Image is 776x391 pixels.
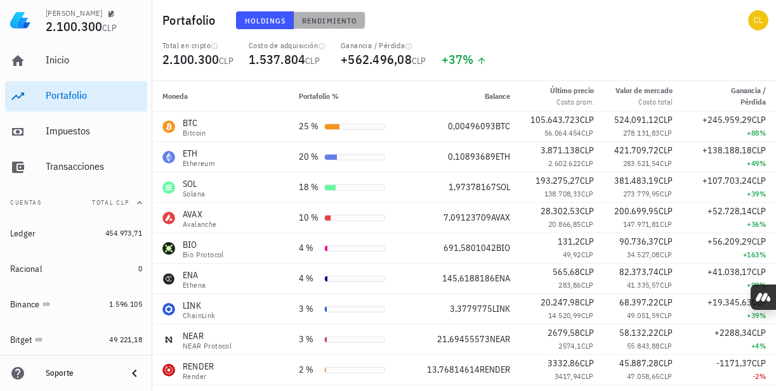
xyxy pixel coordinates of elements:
[558,236,580,247] span: 131,2
[693,248,766,261] div: +163
[660,189,673,198] span: CLP
[660,311,673,320] span: CLP
[5,218,147,248] a: Ledger 454.973,71
[702,175,752,186] span: +107.703,24
[152,81,289,112] th: Moneda
[305,55,320,67] span: CLP
[580,144,594,156] span: CLP
[752,144,766,156] span: CLP
[752,266,766,278] span: CLP
[395,81,520,112] th: Balance: Sin ordenar. Pulse para ordenar de forma ascendente.
[46,160,142,172] div: Transacciones
[553,266,580,278] span: 565,68
[707,236,752,247] span: +56.209,29
[619,266,659,278] span: 82.373,74
[752,357,766,369] span: CLP
[490,333,510,345] span: NEAR
[581,189,594,198] span: CLP
[480,364,510,375] span: RENDER
[660,250,673,259] span: CLP
[183,251,224,259] div: Bio Protocol
[619,327,659,338] span: 58.132,22
[162,91,188,101] span: Moneda
[581,311,594,320] span: CLP
[614,175,659,186] span: 381.483,19
[627,371,660,381] span: 47.058,65
[46,8,102,18] div: [PERSON_NAME]
[760,219,766,229] span: %
[46,368,117,378] div: Soporte
[183,360,214,373] div: RENDER
[693,340,766,352] div: +4
[615,85,673,96] div: Valor de mercado
[448,120,496,132] span: 0,00496093
[623,189,660,198] span: 273.779,95
[548,311,581,320] span: 14.520,99
[10,264,42,274] div: Racional
[485,91,510,101] span: Balance
[183,117,206,129] div: BTC
[627,311,660,320] span: 49.051,59
[558,341,581,350] span: 2574,1
[619,297,659,308] span: 68.397,22
[581,341,594,350] span: CLP
[752,327,766,338] span: CLP
[760,158,766,168] span: %
[660,158,673,168] span: CLP
[299,333,319,346] div: 3 %
[659,327,673,338] span: CLP
[693,218,766,231] div: +36
[183,299,216,312] div: LINK
[693,157,766,170] div: +49
[581,280,594,290] span: CLP
[5,188,147,218] button: CuentasTotal CLP
[463,51,473,68] span: %
[183,281,206,289] div: Ethena
[183,147,214,160] div: ETH
[5,324,147,355] a: Bitget 49.221,18
[659,175,673,186] span: CLP
[162,212,175,224] div: AVAX-icon
[437,333,490,345] span: 21,69455573
[162,242,175,255] div: BIO-icon
[162,10,221,30] h1: Portafolio
[702,144,752,156] span: +138.188,18
[5,81,147,112] a: Portafolio
[46,54,142,66] div: Inicio
[760,189,766,198] span: %
[580,236,594,247] span: CLP
[623,128,660,138] span: 278.131,83
[496,181,510,193] span: SOL
[491,212,510,223] span: AVAX
[580,357,594,369] span: CLP
[299,181,319,194] div: 18 %
[449,181,496,193] span: 1,97378167
[496,120,510,132] span: BTC
[236,11,294,29] button: Holdings
[548,327,580,338] span: 2679,58
[530,114,580,125] span: 105.643.723
[183,373,214,380] div: Render
[693,127,766,139] div: +88
[580,114,594,125] span: CLP
[442,53,487,66] div: +37
[92,198,129,207] span: Total CLP
[162,303,175,316] div: LINK-icon
[623,219,660,229] span: 147.971,81
[660,371,673,381] span: CLP
[299,150,319,163] div: 20 %
[659,357,673,369] span: CLP
[10,228,36,239] div: Ledger
[162,333,175,346] div: NEAR-icon
[5,117,147,147] a: Impuestos
[693,279,766,292] div: +99
[550,96,594,108] div: Costo prom.
[299,363,319,376] div: 2 %
[109,299,142,309] span: 1.596.105
[46,18,102,35] span: 2.100.300
[444,212,491,223] span: 7,09123709
[448,151,496,162] span: 0,10893689
[162,120,175,133] div: BTC-icon
[341,51,412,68] span: +562.496,08
[46,125,142,137] div: Impuestos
